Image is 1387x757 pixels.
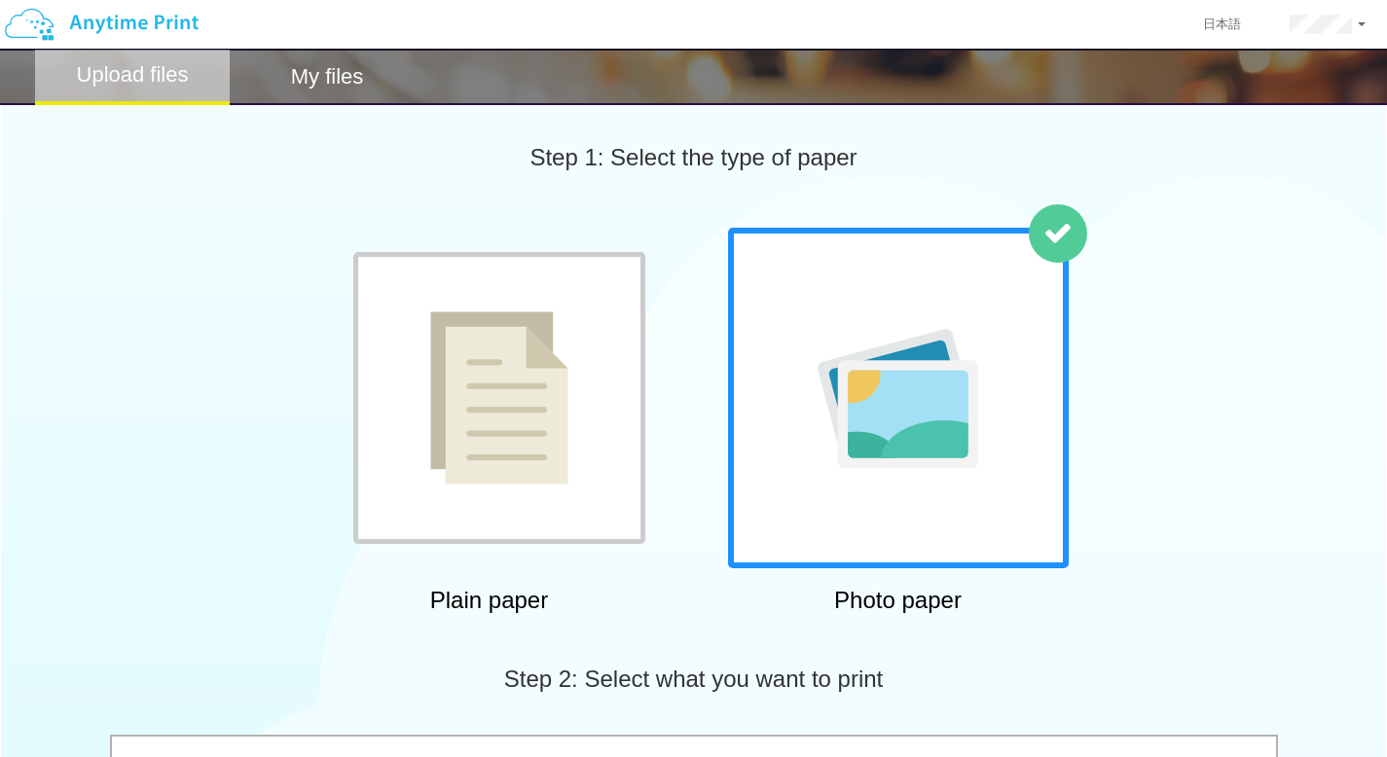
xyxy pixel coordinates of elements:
img: plain-paper.png [430,311,568,485]
h2: My files [291,65,364,89]
h2: Upload files [77,63,189,87]
span: Step 1: Select the type of paper [529,144,857,170]
h2: Photo paper [728,588,1069,613]
h2: Plain paper [319,588,660,613]
img: photo-paper.png [818,329,978,468]
span: Step 2: Select what you want to print [504,666,884,692]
